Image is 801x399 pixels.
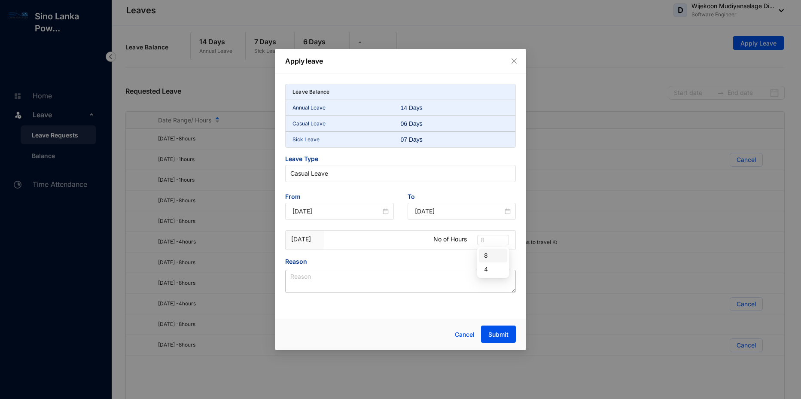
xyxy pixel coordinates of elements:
[488,330,509,339] span: Submit
[285,270,516,293] textarea: Reason
[511,58,518,64] span: close
[401,104,437,112] div: 14 Days
[481,235,506,245] span: 8
[479,262,507,276] div: 4
[401,135,437,144] div: 07 Days
[484,265,502,274] div: 4
[285,257,313,266] label: Reason
[292,88,330,96] p: Leave Balance
[484,251,502,260] div: 8
[291,235,318,244] p: [DATE]
[455,330,475,339] span: Cancel
[401,119,437,128] div: 06 Days
[292,119,401,128] p: Casual Leave
[448,326,481,343] button: Cancel
[433,235,467,244] p: No of Hours
[479,249,507,262] div: 8
[292,104,401,112] p: Annual Leave
[415,207,503,216] input: End Date
[509,56,519,66] button: Close
[285,155,516,165] span: Leave Type
[292,135,401,144] p: Sick Leave
[292,207,381,216] input: Start Date
[285,56,516,66] p: Apply leave
[285,192,394,203] span: From
[290,167,511,180] span: Casual Leave
[408,192,516,203] span: To
[481,326,516,343] button: Submit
